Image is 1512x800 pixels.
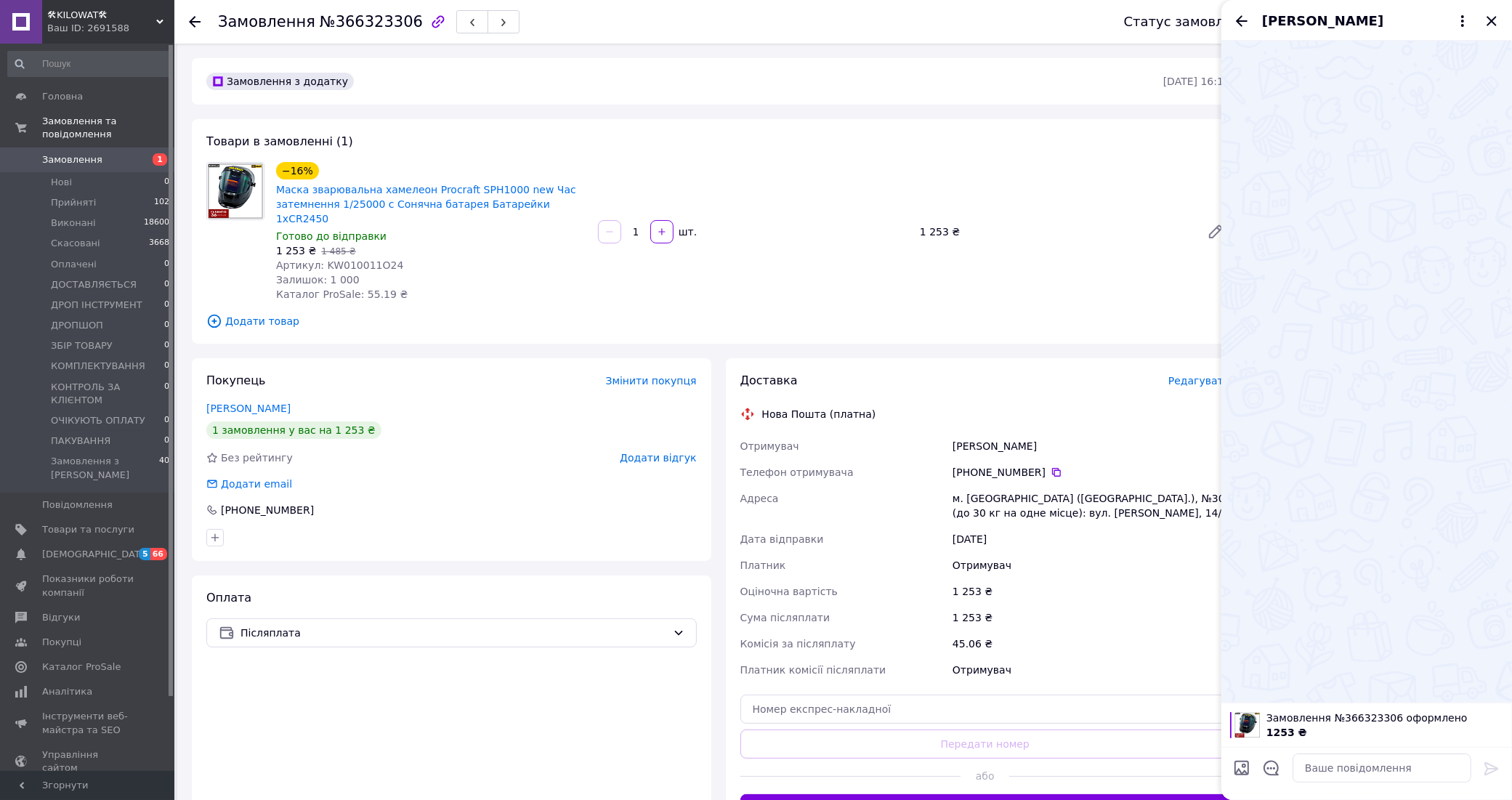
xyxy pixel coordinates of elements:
[164,278,169,291] span: 0
[51,435,110,448] span: ПАКУВАННЯ
[47,9,156,22] span: 🛠KILOWAT🛠
[740,466,854,478] span: Телефон отримувача
[240,625,667,641] span: Післяплата
[276,288,408,300] span: Каталог ProSale: 55.19 ₴
[1266,711,1503,725] span: Замовлення №366323306 оформлено
[51,237,100,250] span: Скасовані
[276,184,576,225] a: Маска зварювальна хамелеон Procraft SPH1000 new Час затемнення 1/25000 с Сонячна батарея Батарейк...
[740,695,1231,724] input: Номер експрес-накладної
[164,435,169,448] span: 0
[953,465,1230,480] div: [PHONE_NUMBER]
[1234,712,1261,738] img: 6248128948_w100_h100_maska-svarochnaya-hameleon.jpg
[42,548,150,561] span: [DEMOGRAPHIC_DATA]
[1262,12,1383,31] span: [PERSON_NAME]
[206,403,291,414] a: [PERSON_NAME]
[276,245,316,256] span: 1 253 ₴
[950,485,1233,526] div: м. [GEOGRAPHIC_DATA] ([GEOGRAPHIC_DATA].), №30 (до 30 кг на одне місце): вул. [PERSON_NAME], 14/2
[206,373,266,387] span: Покупець
[206,134,353,148] span: Товари в замовленні (1)
[219,477,294,491] div: Додати email
[950,631,1233,657] div: 45.06 ₴
[1266,727,1307,738] span: 1253 ₴
[51,381,164,407] span: КОНТРОЛЬ ЗА КЛІЄНТОМ
[42,685,92,698] span: Аналітика
[276,162,319,179] div: −16%
[321,246,355,256] span: 1 485 ₴
[740,559,786,571] span: Платник
[51,299,142,312] span: ДРОП ІНСТРУМЕНТ
[950,605,1233,631] div: 1 253 ₴
[154,196,169,209] span: 102
[950,526,1233,552] div: [DATE]
[164,339,169,352] span: 0
[42,573,134,599] span: Показники роботи компанії
[740,373,798,387] span: Доставка
[740,533,824,545] span: Дата відправки
[950,578,1233,605] div: 1 253 ₴
[1483,12,1500,30] button: Закрити
[164,360,169,373] span: 0
[42,498,113,512] span: Повідомлення
[42,115,174,141] span: Замовлення та повідомлення
[51,455,159,481] span: Замовлення з [PERSON_NAME]
[740,440,799,452] span: Отримувач
[950,433,1233,459] div: [PERSON_NAME]
[51,217,96,230] span: Виконані
[47,22,174,35] div: Ваш ID: 2691588
[221,452,293,464] span: Без рейтингу
[149,237,169,250] span: 3668
[42,153,102,166] span: Замовлення
[950,552,1233,578] div: Отримувач
[42,90,83,103] span: Головна
[914,222,1195,242] div: 1 253 ₴
[150,548,167,560] span: 66
[51,258,97,271] span: Оплачені
[207,163,264,219] img: Маска зварювальна хамелеон Procraft SPH1000 new Час затемнення 1/25000 с Сонячна батарея Батарейк...
[740,664,886,676] span: Платник комісії післяплати
[205,477,294,491] div: Додати email
[164,319,169,332] span: 0
[164,258,169,271] span: 0
[606,375,697,387] span: Змінити покупця
[159,455,169,481] span: 40
[51,319,103,332] span: ДРОПШОП
[276,230,387,242] span: Готово до відправки
[1262,759,1281,777] button: Відкрити шаблони відповідей
[153,153,167,166] span: 1
[276,259,403,271] span: Артикул: KW010011O24
[218,13,315,31] span: Замовлення
[42,611,80,624] span: Відгуки
[206,73,354,90] div: Замовлення з додатку
[139,548,150,560] span: 5
[1201,217,1230,246] a: Редагувати
[144,217,169,230] span: 18600
[961,769,1009,783] span: або
[1262,12,1471,31] button: [PERSON_NAME]
[1168,375,1230,387] span: Редагувати
[164,381,169,407] span: 0
[219,503,315,517] div: [PHONE_NUMBER]
[189,15,201,29] div: Повернутися назад
[42,748,134,775] span: Управління сайтом
[206,421,381,439] div: 1 замовлення у вас на 1 253 ₴
[620,452,696,464] span: Додати відгук
[164,299,169,312] span: 0
[950,657,1233,683] div: Отримувач
[42,710,134,736] span: Інструменти веб-майстра та SEO
[42,660,121,674] span: Каталог ProSale
[7,51,171,77] input: Пошук
[51,176,72,189] span: Нові
[276,274,360,286] span: Залишок: 1 000
[51,278,137,291] span: ДОСТАВЛЯЄТЬСЯ
[164,176,169,189] span: 0
[1163,76,1230,87] time: [DATE] 16:10
[51,339,113,352] span: ЗБІР ТОВАРУ
[759,407,880,421] div: Нова Пошта (платна)
[740,638,856,650] span: Комісія за післяплату
[320,13,423,31] span: №366323306
[51,196,96,209] span: Прийняті
[51,414,145,427] span: ОЧІКУЮТЬ ОПЛАТУ
[740,612,830,623] span: Сума післяплати
[1124,15,1258,29] div: Статус замовлення
[675,225,698,239] div: шт.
